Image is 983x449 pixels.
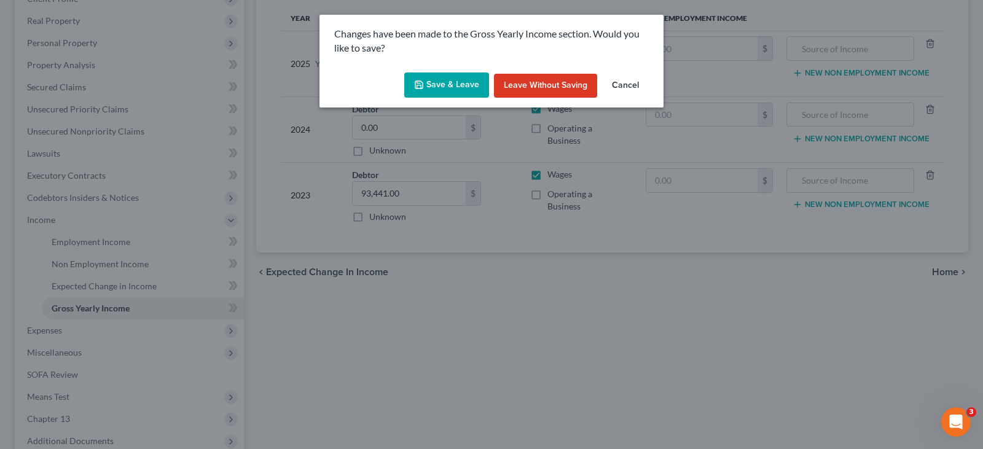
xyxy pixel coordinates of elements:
[334,27,649,55] p: Changes have been made to the Gross Yearly Income section. Would you like to save?
[494,74,597,98] button: Leave without Saving
[602,74,649,98] button: Cancel
[941,407,971,437] iframe: Intercom live chat
[404,72,489,98] button: Save & Leave
[966,407,976,417] span: 3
